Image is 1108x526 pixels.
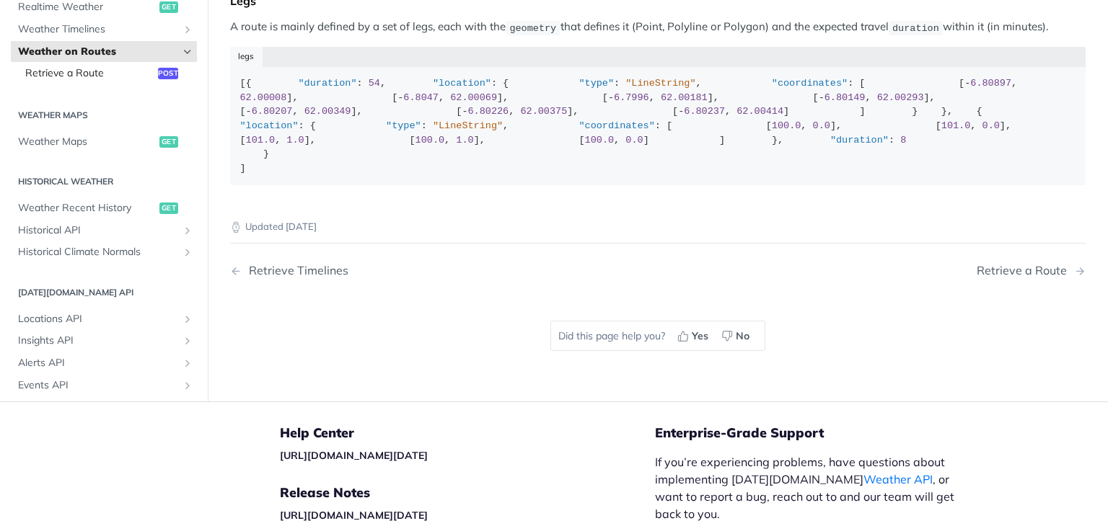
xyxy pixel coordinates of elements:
[252,106,293,117] span: 6.80207
[18,378,178,393] span: Events API
[11,109,197,122] h2: Weather Maps
[661,92,708,103] span: 62.00181
[11,131,197,153] a: Weather Mapsget
[825,92,866,103] span: 6.80149
[18,63,197,85] a: Retrieve a Routepost
[415,135,445,146] span: 100.0
[182,380,193,391] button: Show subpages for Events API
[230,19,1086,35] p: A route is mainly defined by a set of legs, each with the that defines it (Point, Polyline or Pol...
[286,135,304,146] span: 1.0
[159,136,178,148] span: get
[964,78,970,89] span: -
[509,22,556,33] span: geometry
[863,472,933,486] a: Weather API
[941,120,971,131] span: 101.0
[977,264,1086,277] a: Next Page: Retrieve a Route
[433,78,491,89] span: "location"
[182,46,193,58] button: Hide subpages for Weather on Routes
[520,106,567,117] span: 62.00375
[608,92,614,103] span: -
[18,45,178,59] span: Weather on Routes
[182,357,193,369] button: Show subpages for Alerts API
[819,92,825,103] span: -
[403,92,439,103] span: 6.8047
[240,76,1076,175] div: [{ : , : { : , : [ [ , ], [ , ], [ , ], [ , ], [ , ], [ , ], [ , ] ] } }, { : { : , : [ [ , ], [ ...
[11,375,197,396] a: Events APIShow subpages for Events API
[18,312,178,326] span: Locations API
[11,198,197,220] a: Weather Recent Historyget
[11,286,197,299] h2: [DATE][DOMAIN_NAME] API
[299,78,357,89] span: "duration"
[158,68,178,80] span: post
[579,78,614,89] span: "type"
[772,78,848,89] span: "coordinates"
[737,106,783,117] span: 62.00414
[182,313,193,325] button: Show subpages for Locations API
[900,135,906,146] span: 8
[18,401,178,415] span: Custom Events API
[462,106,467,117] span: -
[11,308,197,330] a: Locations APIShow subpages for Locations API
[230,220,1086,234] p: Updated [DATE]
[433,120,503,131] span: "LineString"
[18,1,156,15] span: Realtime Weather
[450,92,497,103] span: 62.00069
[11,242,197,264] a: Historical Climate NormalsShow subpages for Historical Climate Normals
[678,106,684,117] span: -
[692,329,708,344] span: Yes
[625,135,643,146] span: 0.0
[11,176,197,189] h2: Historical Weather
[182,336,193,347] button: Show subpages for Insights API
[550,321,765,351] div: Did this page help you?
[672,325,716,347] button: Yes
[892,22,939,33] span: duration
[977,264,1074,277] div: Retrieve a Route
[246,135,276,146] span: 101.0
[182,247,193,259] button: Show subpages for Historical Climate Normals
[468,106,509,117] span: 6.80226
[18,135,156,149] span: Weather Maps
[11,331,197,352] a: Insights APIShow subpages for Insights API
[772,120,801,131] span: 100.0
[982,120,1000,131] span: 0.0
[280,484,655,502] h5: Release Notes
[970,78,1011,89] span: 6.80897
[655,424,993,442] h5: Enterprise-Grade Support
[386,120,421,131] span: "type"
[11,41,197,63] a: Weather on RoutesHide subpages for Weather on Routes
[397,92,403,103] span: -
[684,106,725,117] span: 6.80237
[11,19,197,40] a: Weather TimelinesShow subpages for Weather Timelines
[18,223,178,238] span: Historical API
[182,225,193,236] button: Show subpages for Historical API
[230,249,1086,292] nav: Pagination Controls
[369,78,380,89] span: 54
[18,334,178,349] span: Insights API
[304,106,351,117] span: 62.00349
[11,220,197,241] a: Historical APIShow subpages for Historical API
[25,67,154,81] span: Retrieve a Route
[230,264,597,277] a: Previous Page: Retrieve Timelines
[246,106,252,117] span: -
[736,329,749,344] span: No
[240,92,287,103] span: 62.00008
[242,264,348,277] div: Retrieve Timelines
[716,325,757,347] button: No
[585,135,615,146] span: 100.0
[456,135,473,146] span: 1.0
[18,22,178,37] span: Weather Timelines
[280,424,655,442] h5: Help Center
[625,78,695,89] span: "LineString"
[830,135,889,146] span: "duration"
[18,356,178,370] span: Alerts API
[11,352,197,374] a: Alerts APIShow subpages for Alerts API
[18,202,156,216] span: Weather Recent History
[182,24,193,35] button: Show subpages for Weather Timelines
[240,120,299,131] span: "location"
[11,397,197,419] a: Custom Events APIShow subpages for Custom Events API
[18,246,178,260] span: Historical Climate Normals
[579,120,654,131] span: "coordinates"
[280,509,428,522] a: [URL][DOMAIN_NAME][DATE]
[614,92,649,103] span: 6.7996
[813,120,830,131] span: 0.0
